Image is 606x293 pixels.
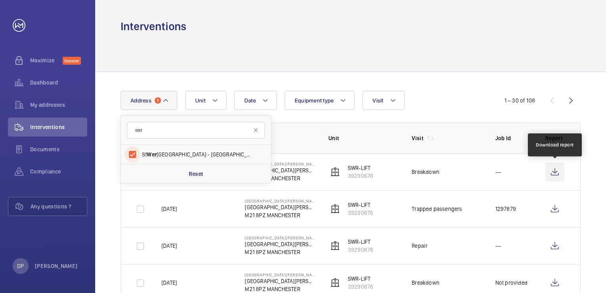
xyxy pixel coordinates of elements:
[17,262,24,270] p: DP
[147,151,157,158] span: Wer
[348,172,373,180] p: 39290676
[245,285,315,293] p: M21 8PZ MANCHESTER
[189,170,203,178] p: Reset
[30,101,87,109] span: My addresses
[234,91,277,110] button: Date
[412,134,424,142] p: Visit
[495,168,502,176] p: ---
[348,283,373,291] p: 39290676
[127,122,265,139] input: Search by address
[285,91,355,110] button: Equipment type
[245,199,315,203] p: [GEOGRAPHIC_DATA][PERSON_NAME]
[121,19,186,34] h1: Interventions
[195,97,205,104] span: Unit
[30,145,87,153] span: Documents
[245,203,315,211] p: [GEOGRAPHIC_DATA][PERSON_NAME],
[412,168,439,176] div: Breakdown
[348,209,373,217] p: 39290676
[245,174,315,182] p: M21 8PZ MANCHESTER
[30,123,87,131] span: Interventions
[63,57,81,65] span: Discover
[348,246,373,254] p: 39290676
[31,202,87,210] span: Any questions ?
[161,205,177,213] p: [DATE]
[30,79,87,87] span: Dashboard
[161,279,177,287] p: [DATE]
[161,242,177,250] p: [DATE]
[244,97,256,104] span: Date
[245,134,315,142] p: Address
[130,97,151,104] span: Address
[536,141,574,148] div: Download report
[495,279,527,287] p: Not provided
[362,91,404,110] button: Visit
[348,275,373,283] p: SWR-LIFT
[412,279,439,287] div: Breakdown
[142,150,251,158] span: St [GEOGRAPHIC_DATA] - [GEOGRAPHIC_DATA] [STREET_ADDRESS]
[245,248,315,256] p: M21 8PZ MANCHESTER
[245,166,315,174] p: [GEOGRAPHIC_DATA][PERSON_NAME],
[295,97,334,104] span: Equipment type
[328,134,399,142] p: Unit
[155,97,161,104] span: 1
[245,277,315,285] p: [GEOGRAPHIC_DATA][PERSON_NAME],
[372,97,383,104] span: Visit
[495,205,516,213] p: 1297879
[348,164,373,172] p: SWR-LIFT
[495,242,502,250] p: ---
[245,240,315,248] p: [GEOGRAPHIC_DATA][PERSON_NAME],
[504,96,535,104] div: 1 – 30 of 108
[245,235,315,240] p: [GEOGRAPHIC_DATA][PERSON_NAME]
[495,134,533,142] p: Job Id
[330,241,340,251] img: elevator.svg
[330,204,340,214] img: elevator.svg
[330,167,340,177] img: elevator.svg
[412,242,428,250] div: Repair
[30,168,87,175] span: Compliance
[245,162,315,166] p: [GEOGRAPHIC_DATA][PERSON_NAME]
[348,238,373,246] p: SWR-LIFT
[412,205,462,213] div: Trapped passengers
[245,211,315,219] p: M21 8PZ MANCHESTER
[348,201,373,209] p: SWR-LIFT
[330,278,340,287] img: elevator.svg
[35,262,78,270] p: [PERSON_NAME]
[245,272,315,277] p: [GEOGRAPHIC_DATA][PERSON_NAME]
[185,91,226,110] button: Unit
[121,91,177,110] button: Address1
[30,56,63,64] span: Maximize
